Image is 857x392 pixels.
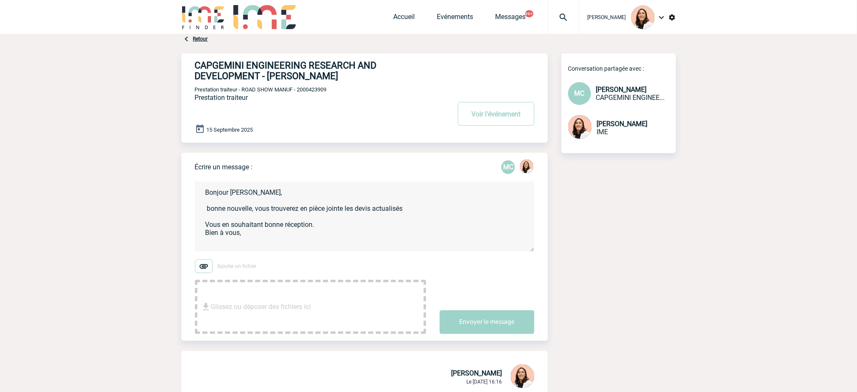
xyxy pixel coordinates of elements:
[588,14,626,20] span: [PERSON_NAME]
[568,115,592,139] img: 129834-0.png
[597,128,608,136] span: IME
[195,94,248,102] span: Prestation traiteur
[440,310,534,334] button: Envoyer le message
[207,127,253,133] span: 15 Septembre 2025
[575,89,585,97] span: MC
[501,160,515,174] div: Mélanie CROUZET
[452,369,502,377] span: [PERSON_NAME]
[596,94,665,102] span: CAPGEMINI ENGINEERING RESEARCH AND DEVELOPMENT
[597,120,648,128] span: [PERSON_NAME]
[511,364,534,388] img: 129834-0.png
[181,5,225,29] img: IME-Finder
[437,13,474,25] a: Evénements
[631,6,655,29] img: 129834-0.png
[568,65,676,72] p: Conversation partagée avec :
[520,160,534,175] div: Melissa NOBLET
[501,160,515,174] p: MC
[458,102,534,126] button: Voir l'événement
[201,302,211,312] img: file_download.svg
[195,163,253,171] p: Écrire un message :
[520,160,534,173] img: 129834-0.png
[394,13,415,25] a: Accueil
[525,10,534,17] button: 99+
[496,13,526,25] a: Messages
[596,86,647,94] span: [PERSON_NAME]
[211,286,311,328] span: Glissez ou déposer des fichiers ici
[195,60,425,81] h4: CAPGEMINI ENGINEERING RESEARCH AND DEVELOPMENT - [PERSON_NAME]
[193,36,208,42] a: Retour
[218,263,257,269] span: Ajouter un fichier
[195,86,327,93] span: Prestation traiteur - ROAD SHOW MANUF - 2000423909
[467,379,502,385] span: Le [DATE] 16:16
